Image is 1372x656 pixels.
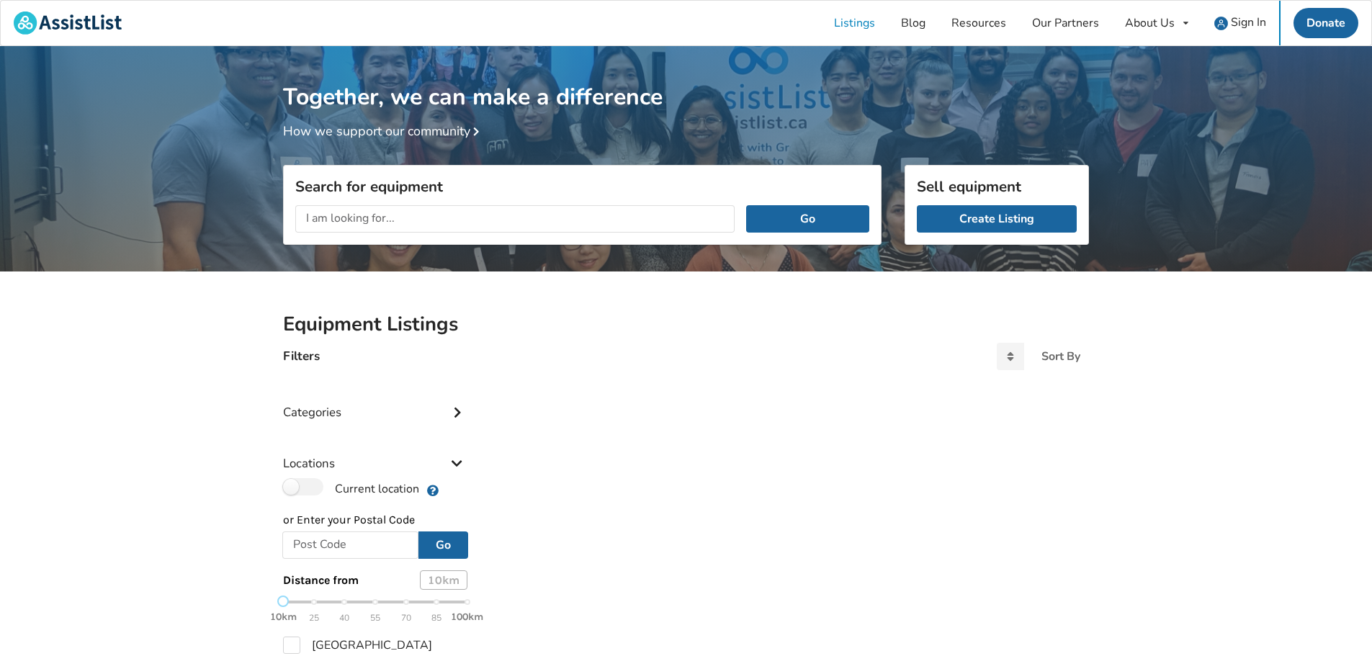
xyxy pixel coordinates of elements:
[431,610,441,626] span: 85
[14,12,122,35] img: assistlist-logo
[1214,17,1228,30] img: user icon
[917,177,1077,196] h3: Sell equipment
[821,1,888,45] a: Listings
[1231,14,1266,30] span: Sign In
[283,512,467,529] p: or Enter your Postal Code
[339,610,349,626] span: 40
[1293,8,1358,38] a: Donate
[283,478,419,497] label: Current location
[283,427,467,478] div: Locations
[418,531,468,559] button: Go
[283,122,485,140] a: How we support our community
[938,1,1019,45] a: Resources
[309,610,319,626] span: 25
[295,177,869,196] h3: Search for equipment
[420,570,467,590] div: 10 km
[1125,17,1175,29] div: About Us
[283,46,1089,112] h1: Together, we can make a difference
[283,312,1089,337] h2: Equipment Listings
[888,1,938,45] a: Blog
[746,205,869,233] button: Go
[283,376,467,427] div: Categories
[1201,1,1279,45] a: user icon Sign In
[401,610,411,626] span: 70
[295,205,735,233] input: I am looking for...
[1041,351,1080,362] div: Sort By
[1019,1,1112,45] a: Our Partners
[283,348,320,364] h4: Filters
[370,610,380,626] span: 55
[451,611,483,623] strong: 100km
[283,637,432,654] label: [GEOGRAPHIC_DATA]
[282,531,418,559] input: Post Code
[917,205,1077,233] a: Create Listing
[270,611,297,623] strong: 10km
[283,573,359,587] span: Distance from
